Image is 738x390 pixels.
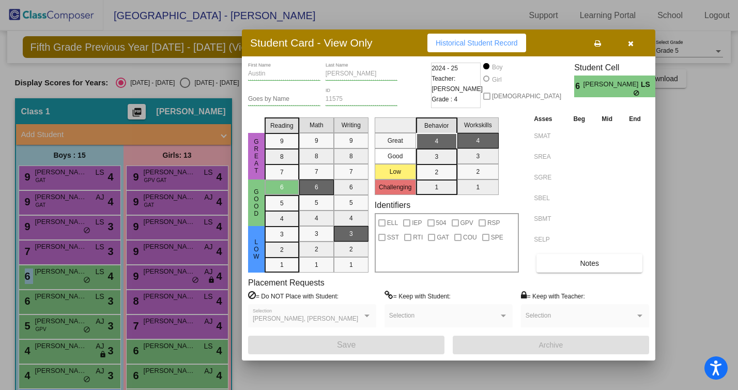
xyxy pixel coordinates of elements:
input: goes by name [248,96,320,103]
h3: Student Cell [574,63,664,72]
span: 2024 - 25 [432,63,458,73]
span: Low [252,238,261,260]
input: assessment [534,190,562,206]
span: Archive [539,341,563,349]
span: Good [252,188,261,217]
th: Beg [565,113,593,125]
span: Great [252,138,261,174]
span: RSP [487,217,500,229]
span: Grade : 4 [432,94,457,104]
th: Mid [593,113,621,125]
span: [PERSON_NAME] [583,79,641,90]
label: Placement Requests [248,278,325,288]
span: IEP [412,217,422,229]
span: Historical Student Record [436,39,518,47]
span: ELL [387,217,398,229]
span: LS [641,79,655,90]
span: Teacher: [PERSON_NAME] [432,73,483,94]
div: Girl [491,75,502,84]
span: SST [387,231,399,244]
span: 6 [574,80,583,93]
input: Enter ID [326,96,398,103]
span: [DEMOGRAPHIC_DATA] [492,90,561,102]
input: assessment [534,232,562,247]
span: GAT [437,231,449,244]
input: assessment [534,211,562,227]
span: COU [463,231,477,244]
span: RTI [413,231,423,244]
button: Archive [453,336,649,354]
span: SPE [491,231,503,244]
th: End [621,113,649,125]
span: GPV [460,217,473,229]
span: Save [337,340,356,349]
button: Notes [536,254,642,273]
input: assessment [534,128,562,144]
input: assessment [534,149,562,164]
label: = Keep with Student: [385,291,451,301]
label: Identifiers [375,200,410,210]
label: = Do NOT Place with Student: [248,291,339,301]
span: 504 [436,217,447,229]
span: [PERSON_NAME], [PERSON_NAME] [253,315,358,322]
button: Save [248,336,444,354]
span: Notes [580,259,599,267]
input: assessment [534,170,562,185]
th: Asses [531,113,565,125]
label: = Keep with Teacher: [521,291,585,301]
span: 4 [655,80,664,93]
button: Historical Student Record [427,34,526,52]
h3: Student Card - View Only [250,36,373,49]
div: Boy [491,63,503,72]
